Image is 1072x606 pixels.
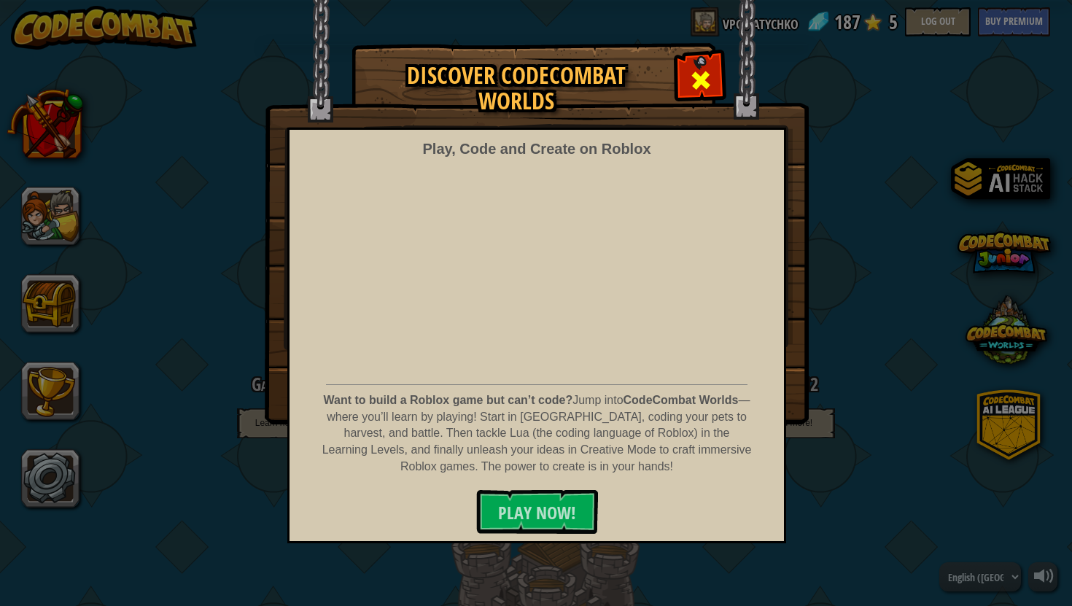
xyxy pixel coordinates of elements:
[321,392,753,475] p: Jump into — where you’ll learn by playing! Start in [GEOGRAPHIC_DATA], coding your pets to harves...
[367,63,666,114] h1: Discover CodeCombat Worlds
[624,394,739,406] strong: CodeCombat Worlds
[498,501,576,524] span: PLAY NOW!
[324,394,573,406] strong: Want to build a Roblox game but can’t code?
[476,490,598,534] button: PLAY NOW!
[422,139,650,160] div: Play, Code and Create on Roblox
